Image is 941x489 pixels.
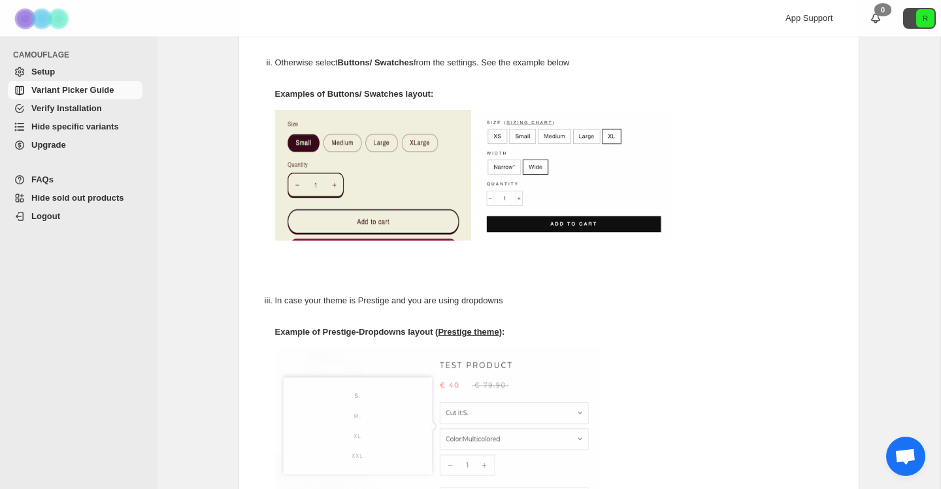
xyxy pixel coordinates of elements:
[869,12,882,25] a: 0
[31,103,102,113] span: Verify Installation
[31,140,66,150] span: Upgrade
[785,13,833,23] span: App Support
[10,1,76,37] img: Camouflage
[8,99,142,118] a: Verify Installation
[438,327,499,337] span: Prestige theme
[31,122,119,131] span: Hide specific variants
[8,136,142,154] a: Upgrade
[31,193,124,203] span: Hide sold out products
[886,437,925,476] div: Chat abierto
[478,110,674,241] img: camouflage-swatch-2
[8,81,142,99] a: Variant Picker Guide
[31,85,114,95] span: Variant Picker Guide
[13,50,148,60] span: CAMOUFLAGE
[8,63,142,81] a: Setup
[275,285,849,316] p: In case your theme is Prestige and you are using dropdowns
[275,47,849,78] p: Otherwise select from the settings. See the example below
[31,175,54,184] span: FAQs
[8,189,142,207] a: Hide sold out products
[8,207,142,226] a: Logout
[8,171,142,189] a: FAQs
[31,67,55,76] span: Setup
[275,110,471,241] img: camouflage-swatch-1
[31,211,60,221] span: Logout
[903,8,936,29] button: Avatar with initials R
[8,118,142,136] a: Hide specific variants
[275,327,505,337] strong: Example of Prestige-Dropdowns layout ( ):
[916,9,934,27] span: Avatar with initials R
[275,89,434,99] strong: Examples of Buttons/ Swatches layout:
[874,3,891,16] div: 0
[923,14,928,22] text: R
[338,58,414,67] strong: Buttons/ Swatches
